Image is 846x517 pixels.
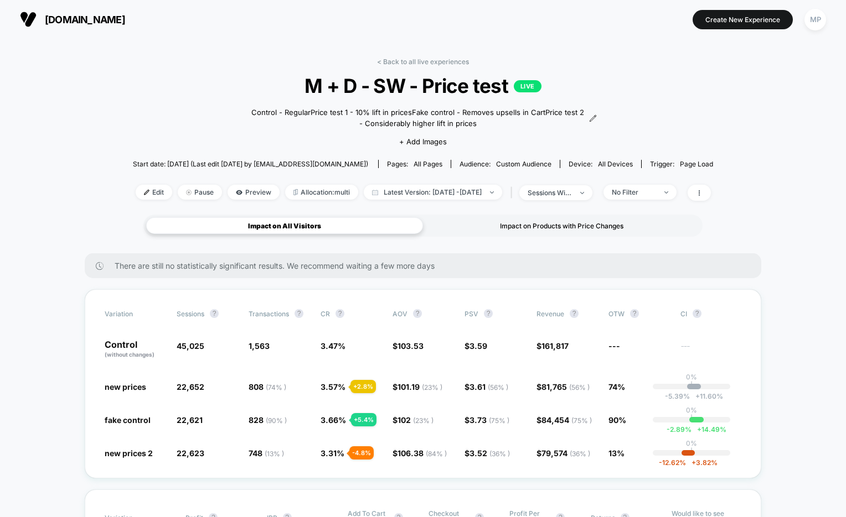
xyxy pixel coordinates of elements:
[414,160,442,168] span: all pages
[650,160,713,168] div: Trigger:
[423,217,700,234] div: Impact on Products with Price Changes
[146,217,423,234] div: Impact on All Visitors
[489,450,510,458] span: ( 36 % )
[377,58,469,66] a: < Back to all live experiences
[514,80,541,92] p: LIVE
[693,309,701,318] button: ?
[321,310,330,318] span: CR
[249,341,270,351] span: 1,563
[285,185,358,200] span: Allocation: multi
[537,382,590,391] span: $
[398,415,434,425] span: 102
[321,382,345,391] span: 3.57 %
[177,415,203,425] span: 22,621
[528,189,572,197] div: sessions with impression
[537,448,590,458] span: $
[393,448,447,458] span: $
[630,309,639,318] button: ?
[136,185,172,200] span: Edit
[349,446,374,459] div: - 4.8 %
[399,137,447,146] span: + Add Images
[686,406,697,414] p: 0%
[686,439,697,447] p: 0%
[177,310,204,318] span: Sessions
[560,160,641,168] span: Device:
[580,192,584,194] img: end
[490,191,494,194] img: end
[17,11,128,28] button: [DOMAIN_NAME]
[105,340,166,359] p: Control
[470,415,509,425] span: 3.73
[422,383,442,391] span: ( 23 % )
[413,309,422,318] button: ?
[690,414,693,422] p: |
[350,380,376,393] div: + 2.8 %
[608,341,620,351] span: ---
[690,392,723,400] span: 11.60 %
[177,382,204,391] span: 22,652
[537,310,564,318] span: Revenue
[393,341,424,351] span: $
[537,415,592,425] span: $
[541,415,592,425] span: 84,454
[570,450,590,458] span: ( 36 % )
[115,261,739,270] span: There are still no statistically significant results. We recommend waiting a few more days
[249,415,287,425] span: 828
[465,341,487,351] span: $
[608,309,669,318] span: OTW
[470,382,508,391] span: 3.61
[489,416,509,425] span: ( 75 % )
[470,341,487,351] span: 3.59
[496,160,551,168] span: Custom Audience
[45,14,125,25] span: [DOMAIN_NAME]
[488,383,508,391] span: ( 56 % )
[105,415,151,425] span: fake control
[686,458,718,467] span: 3.82 %
[667,425,692,434] span: -2.89 %
[387,160,442,168] div: Pages:
[541,341,569,351] span: 161,817
[697,425,701,434] span: +
[266,383,286,391] span: ( 74 % )
[465,448,510,458] span: $
[692,458,696,467] span: +
[692,425,726,434] span: 14.49 %
[680,309,741,318] span: CI
[186,190,192,195] img: end
[177,448,204,458] span: 22,623
[680,160,713,168] span: Page Load
[249,310,289,318] span: Transactions
[336,309,344,318] button: ?
[570,309,579,318] button: ?
[693,10,793,29] button: Create New Experience
[295,309,303,318] button: ?
[249,107,587,129] span: Control - RegularPrice test 1 - 10% lift in pricesFake control - Removes upsells in CartPrice tes...
[105,351,154,358] span: (without changes)
[541,382,590,391] span: 81,765
[426,450,447,458] span: ( 84 % )
[484,309,493,318] button: ?
[177,341,204,351] span: 45,025
[398,382,442,391] span: 101.19
[321,341,345,351] span: 3.47 %
[571,416,592,425] span: ( 75 % )
[393,382,442,391] span: $
[105,448,153,458] span: new prices 2
[659,458,686,467] span: -12.62 %
[612,188,656,196] div: No Filter
[801,8,829,31] button: MP
[680,343,741,359] span: ---
[686,373,697,381] p: 0%
[608,382,625,391] span: 74%
[695,392,700,400] span: +
[364,185,502,200] span: Latest Version: [DATE] - [DATE]
[541,448,590,458] span: 79,574
[228,185,280,200] span: Preview
[598,160,633,168] span: all devices
[608,448,625,458] span: 13%
[210,309,219,318] button: ?
[162,74,684,97] span: M + D - SW - Price test
[465,415,509,425] span: $
[178,185,222,200] span: Pause
[351,413,376,426] div: + 5.4 %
